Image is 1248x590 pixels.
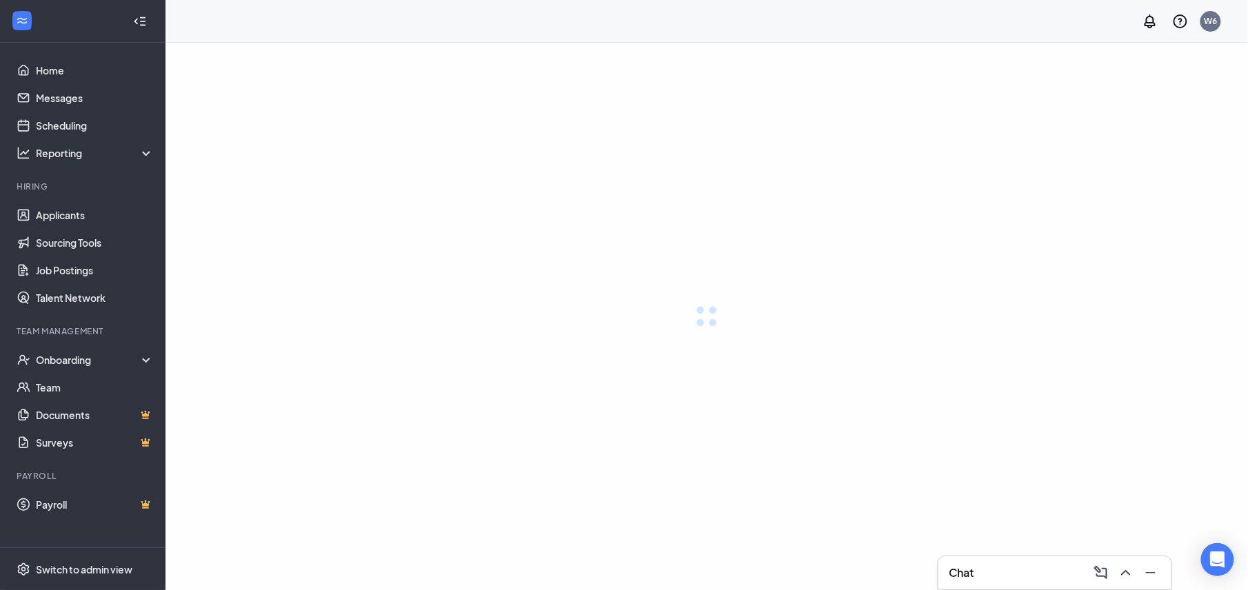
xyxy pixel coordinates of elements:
div: Hiring [17,181,151,192]
h3: Chat [949,565,974,580]
svg: Collapse [133,14,147,28]
div: Team Management [17,325,151,337]
svg: WorkstreamLogo [15,14,29,28]
svg: QuestionInfo [1172,13,1189,30]
a: Applicants [36,201,154,229]
div: Payroll [17,470,151,482]
svg: Analysis [17,146,30,160]
div: Reporting [36,146,154,160]
a: Scheduling [36,112,154,139]
svg: Minimize [1143,564,1159,581]
a: SurveysCrown [36,429,154,456]
div: Open Intercom Messenger [1201,543,1234,576]
svg: UserCheck [17,353,30,367]
a: Messages [36,84,154,112]
button: ChevronUp [1114,562,1136,584]
div: Onboarding [36,353,154,367]
a: Team [36,374,154,401]
a: Talent Network [36,284,154,312]
a: Job Postings [36,256,154,284]
div: W6 [1205,15,1218,27]
svg: Settings [17,562,30,576]
div: Switch to admin view [36,562,132,576]
button: Minimize [1138,562,1160,584]
a: DocumentsCrown [36,401,154,429]
a: Sourcing Tools [36,229,154,256]
svg: Notifications [1142,13,1158,30]
a: PayrollCrown [36,491,154,518]
svg: ChevronUp [1118,564,1134,581]
svg: ComposeMessage [1093,564,1109,581]
button: ComposeMessage [1089,562,1111,584]
a: Home [36,57,154,84]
